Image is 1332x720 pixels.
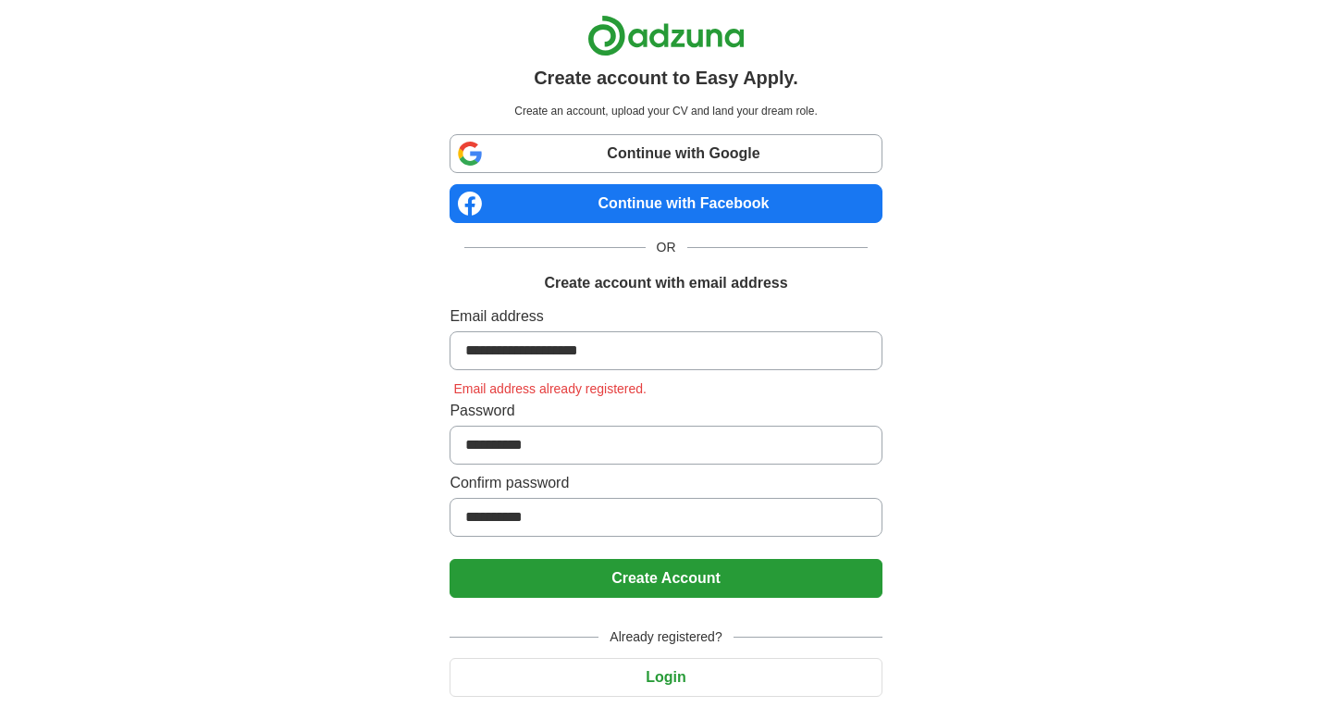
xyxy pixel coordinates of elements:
[450,184,882,223] a: Continue with Facebook
[450,381,650,396] span: Email address already registered.
[450,305,882,328] label: Email address
[450,669,882,685] a: Login
[453,103,878,119] p: Create an account, upload your CV and land your dream role.
[587,15,745,56] img: Adzuna logo
[598,627,733,647] span: Already registered?
[450,472,882,494] label: Confirm password
[450,559,882,598] button: Create Account
[450,658,882,697] button: Login
[450,134,882,173] a: Continue with Google
[646,238,687,257] span: OR
[450,400,882,422] label: Password
[534,64,798,92] h1: Create account to Easy Apply.
[544,272,787,294] h1: Create account with email address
